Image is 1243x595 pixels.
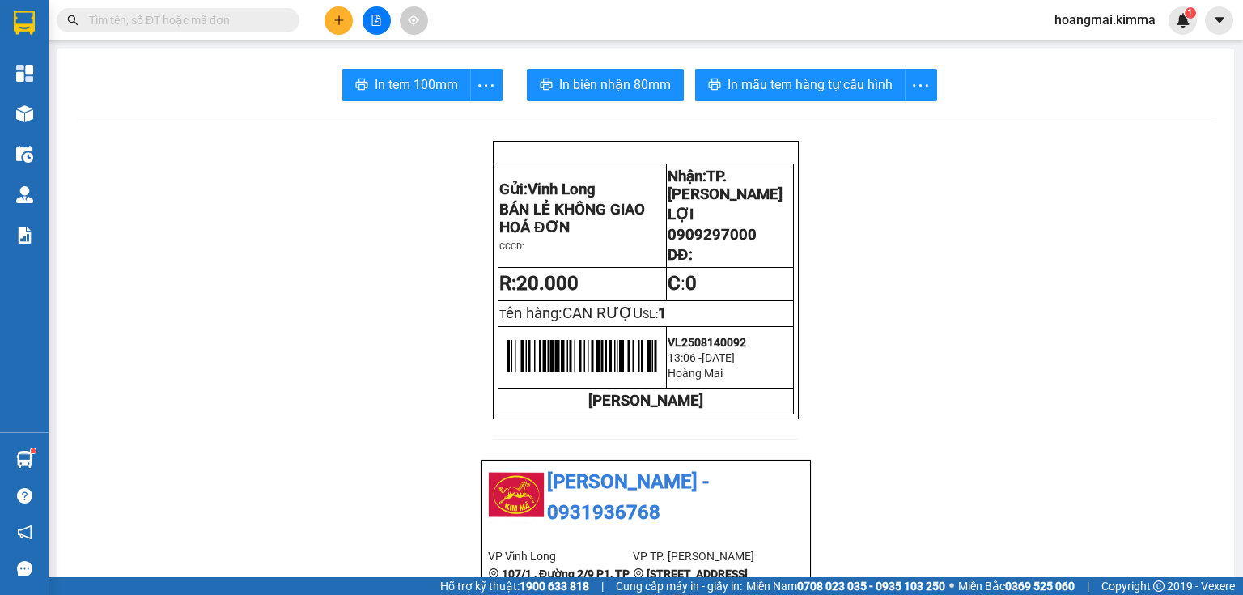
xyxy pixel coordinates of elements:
[906,75,936,96] span: more
[658,304,667,322] span: 1
[633,568,644,580] span: environment
[540,78,553,93] span: printer
[440,577,589,595] span: Hỗ trợ kỹ thuật:
[728,74,893,95] span: In mẫu tem hàng tự cấu hình
[488,568,499,580] span: environment
[527,69,684,101] button: printerIn biên nhận 80mm
[499,308,643,321] span: T
[516,272,579,295] span: 20.000
[668,272,681,295] strong: C
[488,547,633,565] li: VP Vĩnh Long
[685,272,697,295] span: 0
[16,105,33,122] img: warehouse-icon
[562,304,643,322] span: CAN RƯỢU
[528,181,596,198] span: Vĩnh Long
[668,336,746,349] span: VL2508140092
[1176,13,1190,28] img: icon-new-feature
[1185,7,1196,19] sup: 1
[1087,577,1089,595] span: |
[14,11,35,35] img: logo-vxr
[488,467,804,528] li: [PERSON_NAME] - 0931936768
[708,78,721,93] span: printer
[668,367,723,380] span: Hoàng Mai
[746,577,945,595] span: Miền Nam
[949,583,954,589] span: ⚪️
[371,15,382,26] span: file-add
[668,272,697,295] span: :
[333,15,345,26] span: plus
[16,65,33,82] img: dashboard-icon
[601,577,604,595] span: |
[1212,13,1227,28] span: caret-down
[17,488,32,504] span: question-circle
[375,74,458,95] span: In tem 100mm
[342,69,471,101] button: printerIn tem 100mm
[1041,10,1169,30] span: hoangmai.kimma
[67,15,78,26] span: search
[1153,580,1165,592] span: copyright
[668,351,702,364] span: 13:06 -
[470,69,503,101] button: more
[355,78,368,93] span: printer
[400,6,428,35] button: aim
[499,201,645,236] span: BÁN LẺ KHÔNG GIAO HOÁ ĐƠN
[499,272,579,295] strong: R:
[695,69,906,101] button: printerIn mẫu tem hàng tự cấu hình
[363,6,391,35] button: file-add
[643,308,658,321] span: SL:
[1005,580,1075,593] strong: 0369 525 060
[1205,6,1233,35] button: caret-down
[797,580,945,593] strong: 0708 023 035 - 0935 103 250
[1187,7,1193,19] span: 1
[520,580,589,593] strong: 1900 633 818
[499,241,524,252] span: CCCD:
[499,181,596,198] span: Gửi:
[17,525,32,540] span: notification
[668,226,757,244] span: 0909297000
[16,227,33,244] img: solution-icon
[668,206,694,223] span: LỢI
[905,69,937,101] button: more
[16,146,33,163] img: warehouse-icon
[633,547,778,565] li: VP TP. [PERSON_NAME]
[325,6,353,35] button: plus
[16,186,33,203] img: warehouse-icon
[559,74,671,95] span: In biên nhận 80mm
[408,15,419,26] span: aim
[488,467,545,524] img: logo.jpg
[668,168,783,203] span: Nhận:
[668,246,692,264] span: DĐ:
[616,577,742,595] span: Cung cấp máy in - giấy in:
[702,351,735,364] span: [DATE]
[16,451,33,468] img: warehouse-icon
[89,11,280,29] input: Tìm tên, số ĐT hoặc mã đơn
[31,448,36,453] sup: 1
[506,304,643,322] span: ên hàng:
[958,577,1075,595] span: Miền Bắc
[668,168,783,203] span: TP. [PERSON_NAME]
[17,561,32,576] span: message
[588,392,703,410] strong: [PERSON_NAME]
[471,75,502,96] span: more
